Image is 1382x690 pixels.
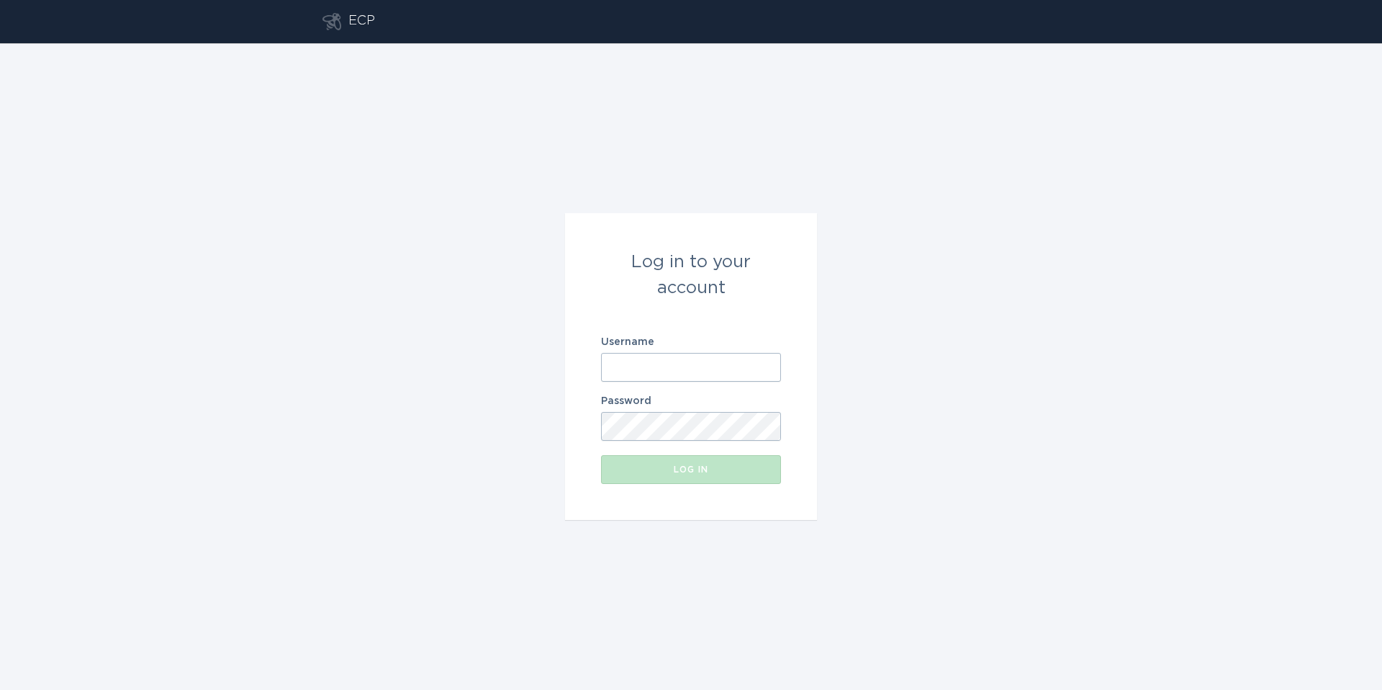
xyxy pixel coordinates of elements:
[608,465,774,474] div: Log in
[601,249,781,301] div: Log in to your account
[601,337,781,347] label: Username
[601,396,781,406] label: Password
[322,13,341,30] button: Go to dashboard
[348,13,375,30] div: ECP
[601,455,781,484] button: Log in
